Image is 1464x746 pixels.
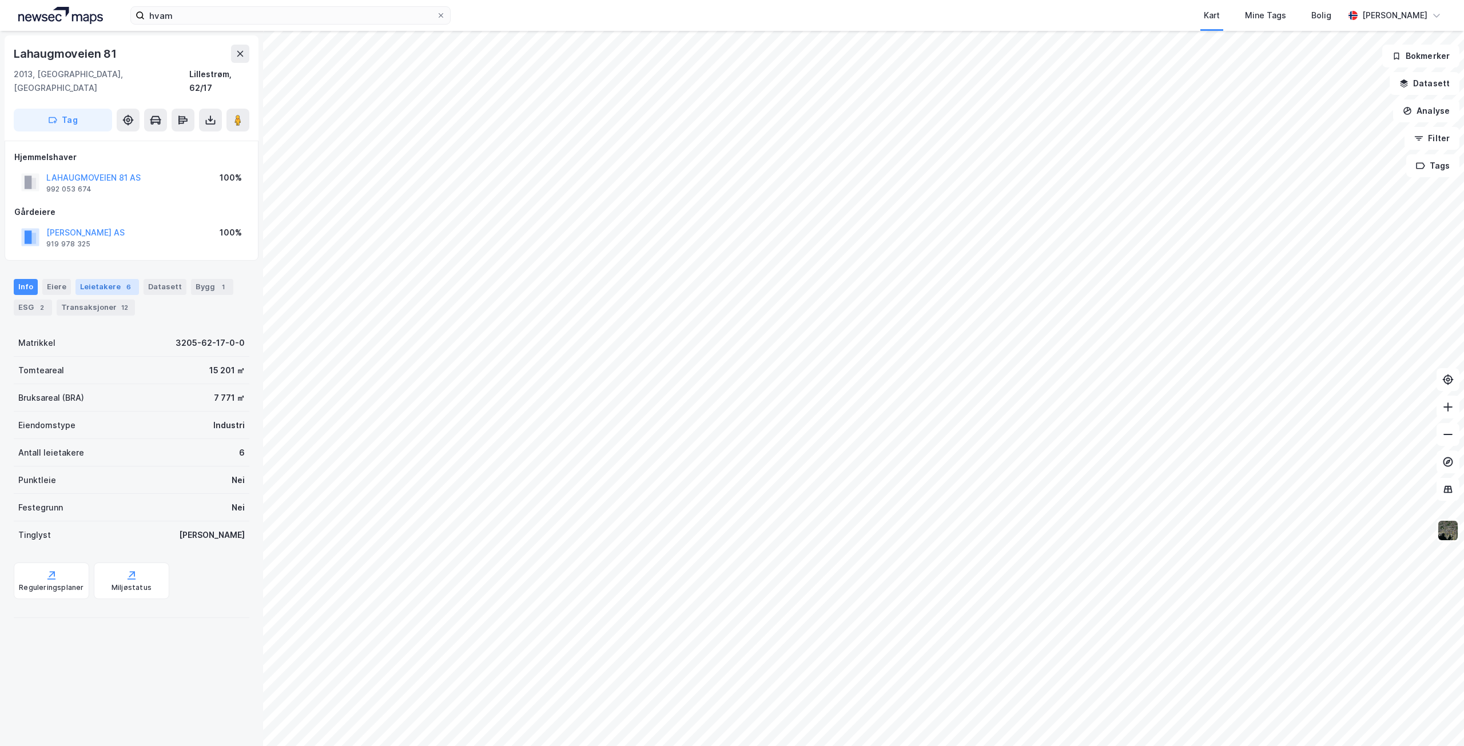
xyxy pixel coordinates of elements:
div: Kart [1204,9,1220,22]
div: Transaksjoner [57,300,135,316]
div: 15 201 ㎡ [209,364,245,377]
div: 7 771 ㎡ [214,391,245,405]
div: Info [14,279,38,295]
div: Datasett [144,279,186,295]
div: [PERSON_NAME] [179,528,245,542]
div: Tomteareal [18,364,64,377]
div: 6 [123,281,134,293]
div: Lahaugmoveien 81 [14,45,119,63]
button: Tag [14,109,112,131]
div: 2013, [GEOGRAPHIC_DATA], [GEOGRAPHIC_DATA] [14,67,189,95]
input: Søk på adresse, matrikkel, gårdeiere, leietakere eller personer [145,7,436,24]
div: ESG [14,300,52,316]
img: logo.a4113a55bc3d86da70a041830d287a7e.svg [18,7,103,24]
div: Reguleringsplaner [19,583,83,592]
div: Tinglyst [18,528,51,542]
div: Antall leietakere [18,446,84,460]
div: Bygg [191,279,233,295]
div: Festegrunn [18,501,63,514]
div: 12 [119,302,130,313]
img: 9k= [1437,520,1459,541]
button: Analyse [1393,99,1459,122]
div: Punktleie [18,473,56,487]
div: Kontrollprogram for chat [1407,691,1464,746]
div: Mine Tags [1245,9,1286,22]
div: 6 [239,446,245,460]
div: Gårdeiere [14,205,249,219]
div: Miljøstatus [112,583,152,592]
button: Filter [1405,127,1459,150]
button: Datasett [1390,72,1459,95]
div: [PERSON_NAME] [1362,9,1427,22]
iframe: Chat Widget [1407,691,1464,746]
div: Industri [213,418,245,432]
button: Bokmerker [1382,45,1459,67]
div: 992 053 674 [46,185,91,194]
div: Hjemmelshaver [14,150,249,164]
div: 919 978 325 [46,240,90,249]
button: Tags [1406,154,1459,177]
div: 1 [217,281,229,293]
div: Nei [232,501,245,514]
div: Bruksareal (BRA) [18,391,84,405]
div: Leietakere [75,279,139,295]
div: Nei [232,473,245,487]
div: Bolig [1311,9,1331,22]
div: 2 [36,302,47,313]
div: Matrikkel [18,336,55,350]
div: Eiendomstype [18,418,75,432]
div: 100% [220,171,242,185]
div: Eiere [42,279,71,295]
div: Lillestrøm, 62/17 [189,67,249,95]
div: 100% [220,226,242,240]
div: 3205-62-17-0-0 [176,336,245,350]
